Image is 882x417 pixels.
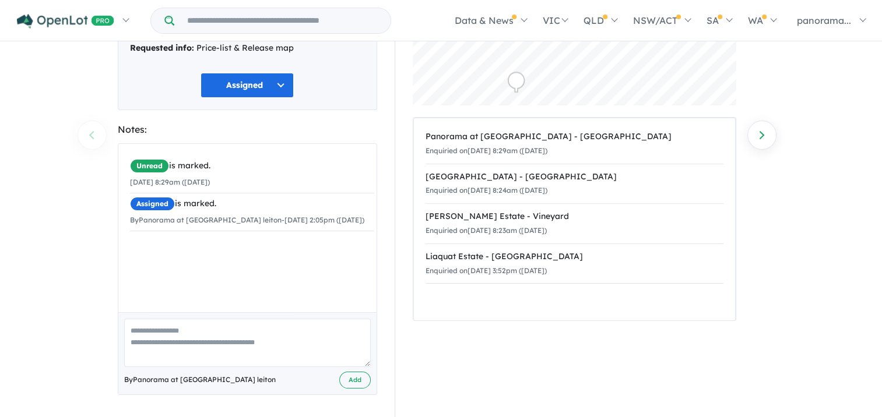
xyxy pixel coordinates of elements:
[426,250,723,264] div: Liaquat Estate - [GEOGRAPHIC_DATA]
[130,215,364,224] small: By Panorama at [GEOGRAPHIC_DATA] leiton - [DATE] 2:05pm ([DATE])
[426,210,723,224] div: [PERSON_NAME] Estate - Vineyard
[426,226,547,235] small: Enquiried on [DATE] 8:23am ([DATE])
[426,186,547,195] small: Enquiried on [DATE] 8:24am ([DATE])
[130,178,210,186] small: [DATE] 8:29am ([DATE])
[118,122,377,137] div: Notes:
[130,159,169,173] span: Unread
[201,73,294,98] button: Assigned
[130,197,175,211] span: Assigned
[17,14,114,29] img: Openlot PRO Logo White
[339,372,371,388] button: Add
[426,146,547,155] small: Enquiried on [DATE] 8:29am ([DATE])
[426,130,723,144] div: Panorama at [GEOGRAPHIC_DATA] - [GEOGRAPHIC_DATA]
[426,203,723,244] a: [PERSON_NAME] Estate - VineyardEnquiried on[DATE] 8:23am ([DATE])
[507,72,525,93] div: Map marker
[426,266,547,275] small: Enquiried on [DATE] 3:52pm ([DATE])
[130,159,374,173] div: is marked.
[426,164,723,204] a: [GEOGRAPHIC_DATA] - [GEOGRAPHIC_DATA]Enquiried on[DATE] 8:24am ([DATE])
[426,124,723,164] a: Panorama at [GEOGRAPHIC_DATA] - [GEOGRAPHIC_DATA]Enquiried on[DATE] 8:29am ([DATE])
[177,8,388,33] input: Try estate name, suburb, builder or developer
[130,41,365,55] div: Price-list & Release map
[130,43,194,53] strong: Requested info:
[426,170,723,184] div: [GEOGRAPHIC_DATA] - [GEOGRAPHIC_DATA]
[426,243,723,284] a: Liaquat Estate - [GEOGRAPHIC_DATA]Enquiried on[DATE] 3:52pm ([DATE])
[797,15,851,26] span: panorama...
[130,197,374,211] div: is marked.
[124,374,276,386] span: By Panorama at [GEOGRAPHIC_DATA] leiton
